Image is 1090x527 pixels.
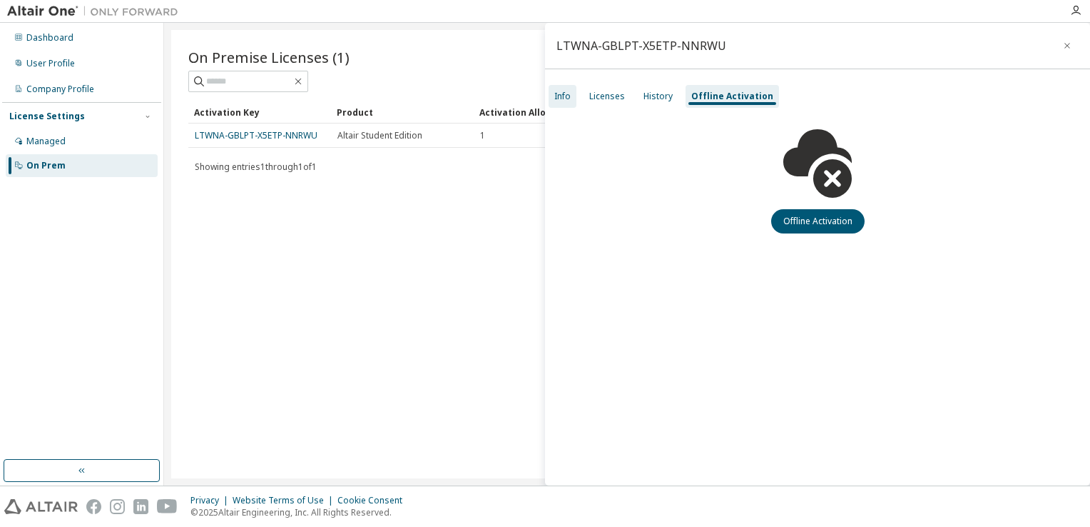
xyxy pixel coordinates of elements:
p: © 2025 Altair Engineering, Inc. All Rights Reserved. [190,506,411,518]
div: Privacy [190,495,233,506]
div: Cookie Consent [337,495,411,506]
img: youtube.svg [157,499,178,514]
span: Altair Student Edition [337,130,422,141]
div: Managed [26,136,66,147]
img: altair_logo.svg [4,499,78,514]
div: Offline Activation [691,91,773,102]
div: History [643,91,673,102]
img: linkedin.svg [133,499,148,514]
div: Activation Allowed [479,101,611,124]
div: Activation Key [194,101,325,124]
a: LTWNA-GBLPT-X5ETP-NNRWU [195,129,317,141]
div: Dashboard [26,32,73,44]
img: facebook.svg [86,499,101,514]
div: License Settings [9,111,85,122]
div: Product [337,101,468,124]
div: On Prem [26,160,66,171]
span: Showing entries 1 through 1 of 1 [195,161,317,173]
button: Offline Activation [771,209,865,234]
span: On Premise Licenses (1) [188,47,350,67]
div: Website Terms of Use [233,495,337,506]
div: User Profile [26,58,75,69]
span: 1 [480,130,485,141]
div: LTWNA-GBLPT-X5ETP-NNRWU [556,40,726,51]
img: instagram.svg [110,499,125,514]
div: Licenses [589,91,625,102]
div: Company Profile [26,84,94,95]
div: Info [554,91,571,102]
img: Altair One [7,4,185,19]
